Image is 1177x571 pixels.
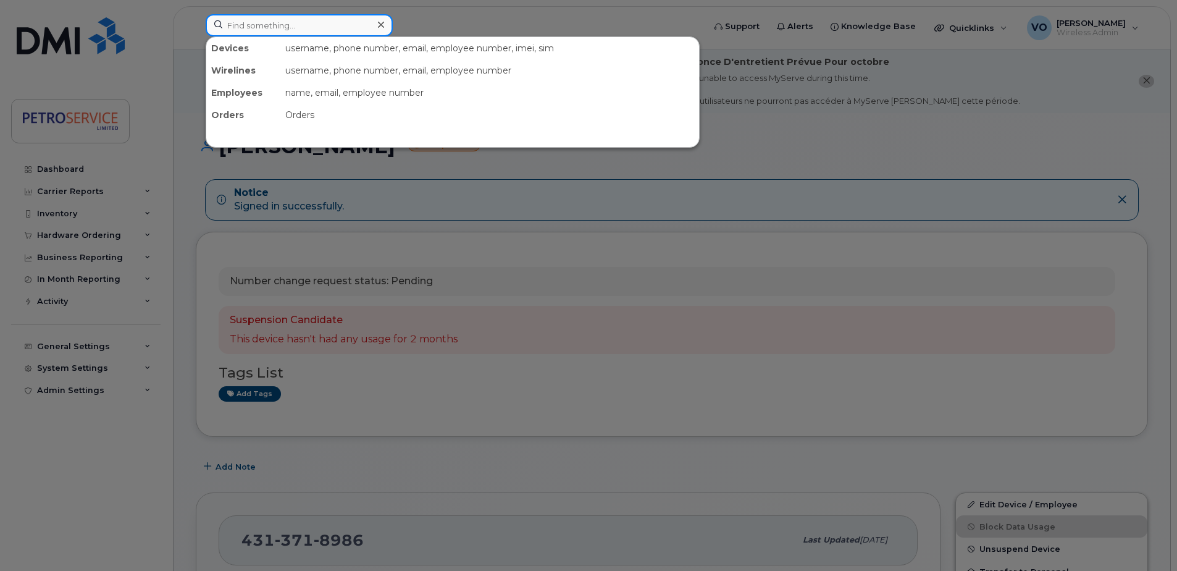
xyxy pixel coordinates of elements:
[206,37,280,59] div: Devices
[280,104,699,126] div: Orders
[206,59,280,82] div: Wirelines
[280,82,699,104] div: name, email, employee number
[280,59,699,82] div: username, phone number, email, employee number
[280,37,699,59] div: username, phone number, email, employee number, imei, sim
[206,82,280,104] div: Employees
[206,104,280,126] div: Orders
